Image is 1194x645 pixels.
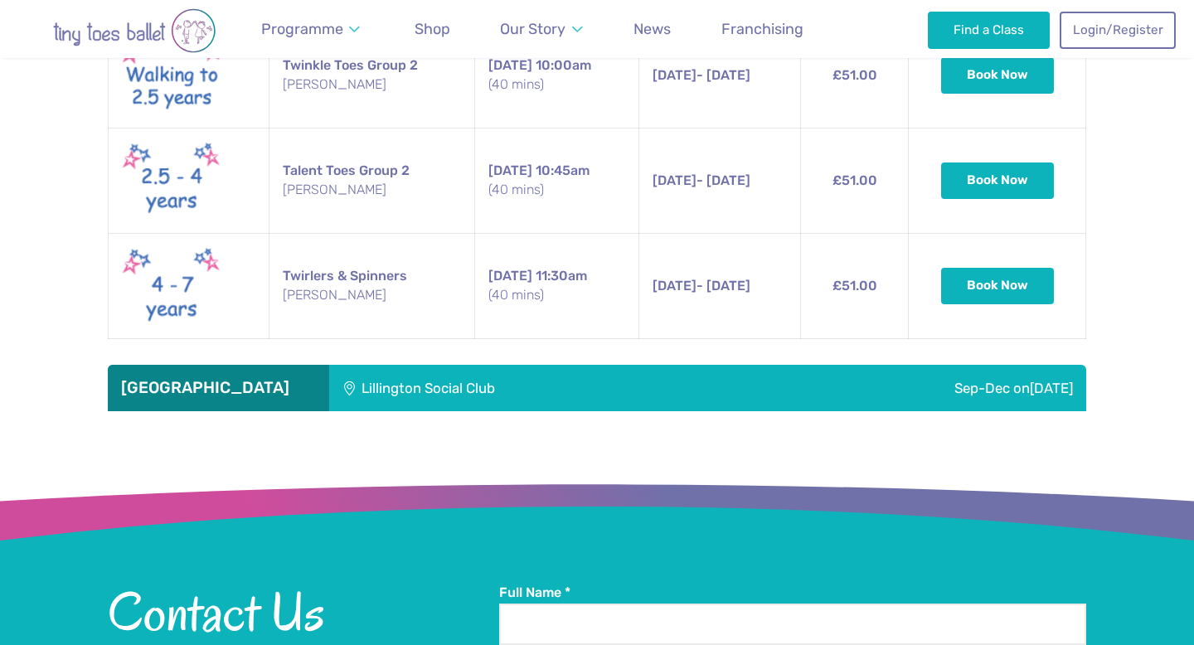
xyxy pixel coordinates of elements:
[329,365,747,411] div: Lillington Social Club
[122,33,221,118] img: Walking to Twinkle New (May 2025)
[121,378,316,398] h3: [GEOGRAPHIC_DATA]
[474,233,639,338] td: 11:30am
[407,11,458,48] a: Shop
[928,12,1050,48] a: Find a Class
[269,233,474,338] td: Twirlers & Spinners
[18,8,250,53] img: tiny toes ballet
[941,57,1054,94] button: Book Now
[474,128,639,233] td: 10:45am
[801,128,909,233] td: £51.00
[1060,12,1176,48] a: Login/Register
[653,67,696,83] span: [DATE]
[499,584,1086,602] label: Full Name *
[269,128,474,233] td: Talent Toes Group 2
[653,172,750,188] span: - [DATE]
[747,365,1086,411] div: Sep-Dec on
[941,162,1054,199] button: Book Now
[488,268,532,284] span: [DATE]
[283,75,461,94] small: [PERSON_NAME]
[254,11,368,48] a: Programme
[653,67,750,83] span: - [DATE]
[801,233,909,338] td: £51.00
[653,278,696,293] span: [DATE]
[653,278,750,293] span: - [DATE]
[488,286,626,304] small: (40 mins)
[1030,380,1073,396] span: [DATE]
[488,181,626,199] small: (40 mins)
[714,11,811,48] a: Franchising
[653,172,696,188] span: [DATE]
[801,22,909,128] td: £51.00
[633,20,671,37] span: News
[488,75,626,94] small: (40 mins)
[261,20,343,37] span: Programme
[283,181,461,199] small: [PERSON_NAME]
[122,138,221,223] img: Talent toes New (May 2025)
[488,162,532,178] span: [DATE]
[122,244,221,328] img: Twirlers & Spinners New (May 2025)
[626,11,678,48] a: News
[941,268,1054,304] button: Book Now
[108,584,499,640] h2: Contact Us
[415,20,450,37] span: Shop
[474,22,639,128] td: 10:00am
[721,20,803,37] span: Franchising
[500,20,565,37] span: Our Story
[283,286,461,304] small: [PERSON_NAME]
[488,57,532,73] span: [DATE]
[493,11,590,48] a: Our Story
[269,22,474,128] td: Twinkle Toes Group 2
